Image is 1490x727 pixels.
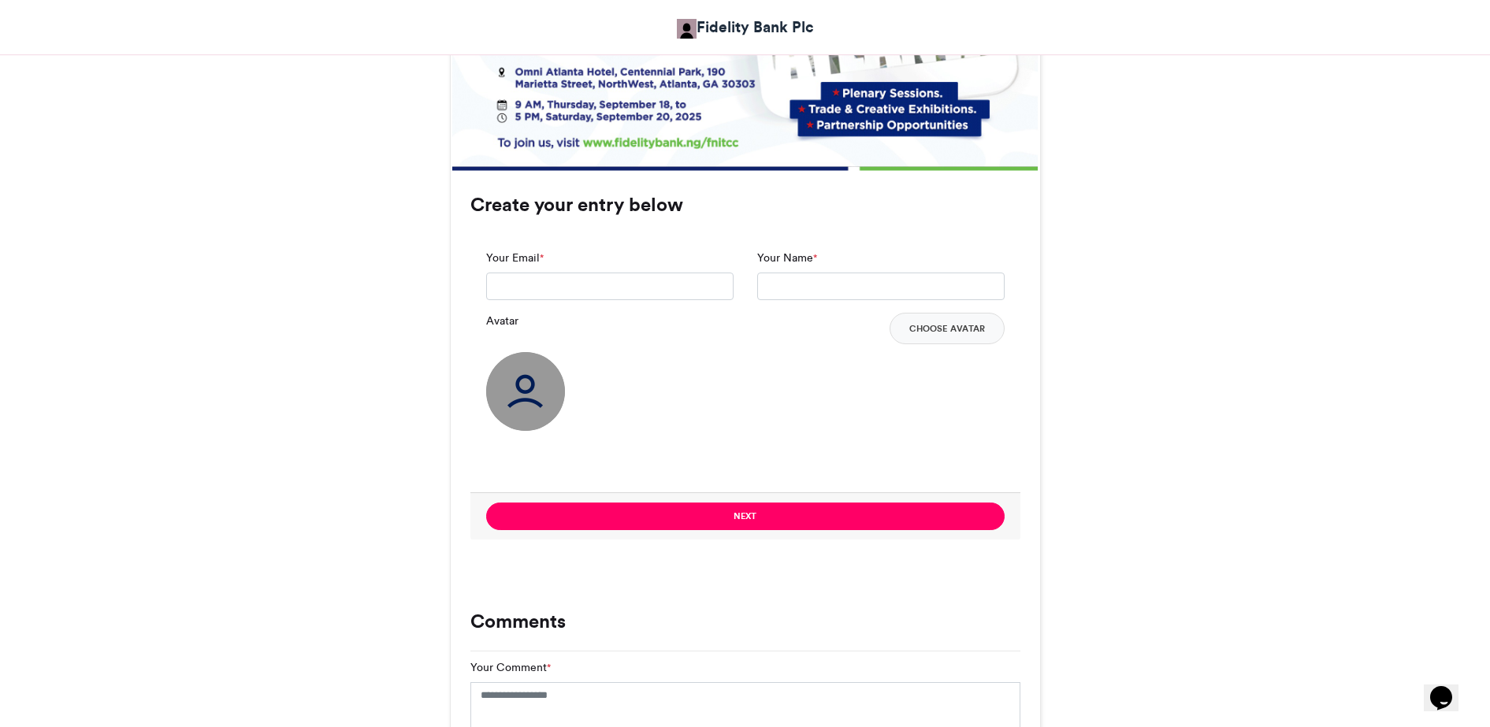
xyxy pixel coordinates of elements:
a: Fidelity Bank Plc [677,16,814,39]
h3: Create your entry below [470,195,1020,214]
button: Next [486,503,1005,530]
label: Avatar [486,313,518,329]
img: user_circle.png [486,352,565,431]
label: Your Name [757,250,817,266]
img: Fidelity Bank [677,19,697,39]
label: Your Comment [470,659,551,676]
iframe: chat widget [1424,664,1474,711]
button: Choose Avatar [890,313,1005,344]
h3: Comments [470,612,1020,631]
label: Your Email [486,250,544,266]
